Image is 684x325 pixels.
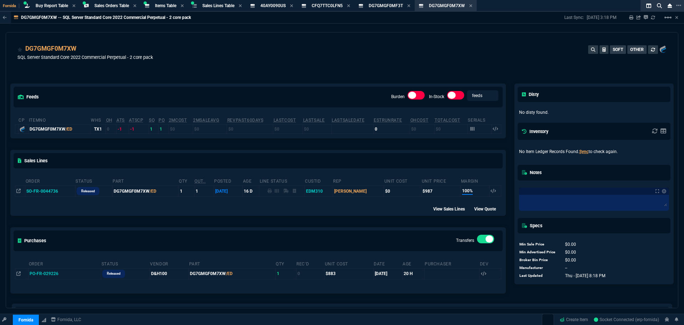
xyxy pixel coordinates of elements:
td: 0 [106,125,116,133]
nx-icon: Search [654,1,665,10]
p: DG7GMGF0M7XW -- SQL Server Standard Core 2022 Commercial Perpetual - 2 core pack [21,15,191,20]
td: Min Sale Price [519,240,558,248]
h5: Disty [522,91,539,98]
span: Fornida [3,4,19,8]
span: 0 [565,258,576,263]
td: 0 [373,125,410,133]
tr: undefined [519,248,606,256]
th: Rep [333,176,384,186]
td: 1 [178,186,194,197]
th: WHS [90,115,105,125]
h5: Specs [522,222,543,229]
abbr: Total sales within a 30 day window based on last time there was inventory [374,118,402,123]
td: SO-FR-0044736 [25,186,75,197]
td: $0 [303,125,332,133]
th: QTY [178,176,194,186]
a: msbcCompanyName [49,316,83,323]
nx-icon: Open In Opposite Panel [16,189,21,194]
abbr: Total units in inventory. [106,118,113,123]
p: Released [107,271,120,276]
td: $0 [434,125,467,133]
nx-icon: Back to Table [3,15,7,20]
th: Line Status [259,176,305,186]
div: Transfers [477,235,494,246]
h5: Purchases [18,237,46,244]
span: /ED [66,127,72,132]
span: /ED [226,271,233,276]
td: TX1 [90,125,105,133]
h5: Notes [522,169,542,176]
abbr: ATS with all companies combined [129,118,143,123]
td: [DATE] [214,186,242,197]
th: Status [101,258,150,269]
div: View Quote [474,205,502,212]
button: SOFT [610,45,626,54]
abbr: Outstanding (To Ship) [195,179,206,184]
p: SQL Server Standard Core 2022 Commercial Perpetual - 2 core pack [17,54,153,61]
th: Qty [275,258,296,269]
td: $0 [410,125,434,133]
span: 0 [565,250,576,255]
abbr: The date of the last SO Inv price. No time limit. (ignore zeros) [332,118,364,123]
abbr: Total units in inventory => minus on SO => plus on PO [116,118,125,123]
span: 100% [462,188,473,195]
tr: undefined [519,272,606,280]
nx-icon: Close Tab [72,3,76,9]
span: /ED [150,189,156,194]
span: 0 [565,242,576,247]
p: No Item Ledger Records Found. to check again. [519,148,669,155]
div: View Sales Lines [433,205,471,212]
nx-icon: Close Tab [290,3,293,9]
td: Last Updated [519,272,558,280]
a: Create Item [557,314,591,325]
td: $0 [227,125,273,133]
h5: Sales Lines [18,157,48,164]
h5: feeds [18,93,39,100]
td: EDM310 [305,186,333,197]
span: Socket Connected (erp-fornida) [594,317,659,322]
td: 1 [158,125,168,133]
span: 1755807482288 [565,273,605,278]
th: Rec'd [296,258,325,269]
span: -- [565,265,567,270]
nx-icon: Close Tab [133,3,136,9]
nx-icon: Open New Tab [676,2,681,9]
td: 20 H [402,268,424,279]
th: Purchaser [424,258,480,269]
th: Unit Price [421,176,461,186]
label: Burden [391,94,405,99]
span: PO-FR-029226 [30,271,58,276]
th: Margin [461,176,489,186]
td: $987 [421,186,461,197]
span: CFQ7TTC0LFN5 [312,3,343,8]
td: $0 [273,125,303,133]
label: Transfers [456,238,474,243]
nx-icon: Close Tab [407,3,410,9]
th: Vendor [150,258,188,269]
th: Serials [467,115,491,125]
div: Add to Watchlist [17,44,22,54]
td: 1 [149,125,158,133]
nx-icon: Open In Opposite Panel [16,271,21,276]
button: OTHER [627,45,647,54]
nx-fornida-value: PO-FR-029226 [30,270,100,277]
p: Last Sync: [564,15,587,20]
th: age [243,176,259,186]
abbr: Total revenue past 60 days [227,118,264,123]
th: Order [25,176,75,186]
tr: undefined [519,256,606,264]
td: -1 [116,125,129,133]
tr: undefined [519,264,606,272]
p: No disty found. [519,109,669,116]
a: DG7GMGF0M7XW [25,44,76,53]
nx-icon: Close Tab [181,3,184,9]
td: 1 [194,186,214,197]
th: Posted [214,176,242,186]
td: $0 [169,125,193,133]
abbr: Total units on open Purchase Orders [159,118,165,123]
td: 0 [296,268,325,279]
span: Items Table [155,3,176,8]
th: Order [28,258,101,269]
div: $0 [385,188,420,194]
